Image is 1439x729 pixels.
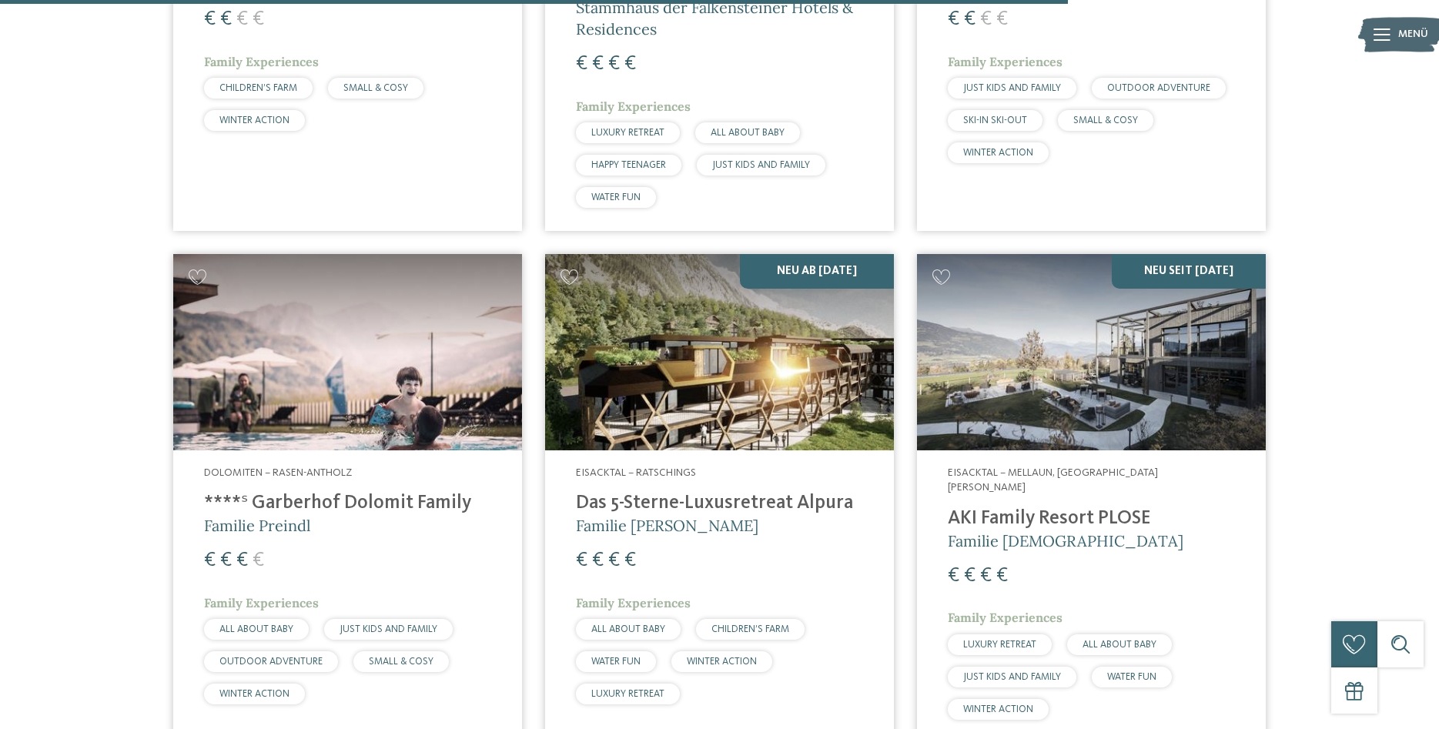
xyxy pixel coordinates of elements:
[712,160,810,170] span: JUST KIDS AND FAMILY
[711,128,785,138] span: ALL ABOUT BABY
[576,99,691,114] span: Family Experiences
[948,54,1063,69] span: Family Experiences
[204,467,352,478] span: Dolomiten – Rasen-Antholz
[963,83,1061,93] span: JUST KIDS AND FAMILY
[948,610,1063,625] span: Family Experiences
[369,657,433,667] span: SMALL & COSY
[948,531,1183,550] span: Familie [DEMOGRAPHIC_DATA]
[219,624,293,634] span: ALL ABOUT BABY
[624,550,636,570] span: €
[591,160,666,170] span: HAPPY TEENAGER
[576,467,696,478] span: Eisacktal – Ratschings
[948,566,959,586] span: €
[963,640,1036,650] span: LUXURY RETREAT
[963,704,1033,714] span: WINTER ACTION
[917,254,1266,450] img: Familienhotels gesucht? Hier findet ihr die besten!
[576,550,587,570] span: €
[592,550,604,570] span: €
[996,566,1008,586] span: €
[236,550,248,570] span: €
[204,516,310,535] span: Familie Preindl
[220,9,232,29] span: €
[576,516,758,535] span: Familie [PERSON_NAME]
[576,54,587,74] span: €
[236,9,248,29] span: €
[340,624,437,634] span: JUST KIDS AND FAMILY
[204,492,491,515] h4: ****ˢ Garberhof Dolomit Family
[219,689,289,699] span: WINTER ACTION
[204,9,216,29] span: €
[980,566,992,586] span: €
[948,9,959,29] span: €
[591,192,641,202] span: WATER FUN
[963,148,1033,158] span: WINTER ACTION
[219,657,323,667] span: OUTDOOR ADVENTURE
[963,115,1027,125] span: SKI-IN SKI-OUT
[204,54,319,69] span: Family Experiences
[1083,640,1156,650] span: ALL ABOUT BABY
[964,9,976,29] span: €
[980,9,992,29] span: €
[608,550,620,570] span: €
[1073,115,1138,125] span: SMALL & COSY
[343,83,408,93] span: SMALL & COSY
[219,115,289,125] span: WINTER ACTION
[591,657,641,667] span: WATER FUN
[545,254,894,450] img: Familienhotels gesucht? Hier findet ihr die besten!
[591,128,664,138] span: LUXURY RETREAT
[964,566,976,586] span: €
[592,54,604,74] span: €
[1107,672,1156,682] span: WATER FUN
[996,9,1008,29] span: €
[591,689,664,699] span: LUXURY RETREAT
[711,624,789,634] span: CHILDREN’S FARM
[576,595,691,610] span: Family Experiences
[220,550,232,570] span: €
[948,467,1158,493] span: Eisacktal – Mellaun, [GEOGRAPHIC_DATA][PERSON_NAME]
[687,657,757,667] span: WINTER ACTION
[591,624,665,634] span: ALL ABOUT BABY
[948,507,1235,530] h4: AKI Family Resort PLOSE
[253,550,264,570] span: €
[219,83,297,93] span: CHILDREN’S FARM
[173,254,522,450] img: Familienhotels gesucht? Hier findet ihr die besten!
[204,550,216,570] span: €
[624,54,636,74] span: €
[204,595,319,610] span: Family Experiences
[963,672,1061,682] span: JUST KIDS AND FAMILY
[576,492,863,515] h4: Das 5-Sterne-Luxusretreat Alpura
[608,54,620,74] span: €
[1107,83,1210,93] span: OUTDOOR ADVENTURE
[253,9,264,29] span: €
